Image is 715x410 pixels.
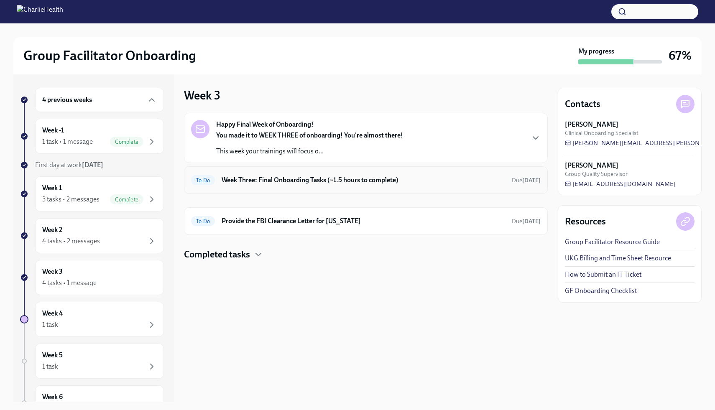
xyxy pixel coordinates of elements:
h6: Provide the FBI Clearance Letter for [US_STATE] [222,216,505,226]
h4: Resources [565,215,606,228]
p: This week your trainings will focus o... [216,147,403,156]
a: UKG Billing and Time Sheet Resource [565,254,671,263]
h6: Week 6 [42,392,63,402]
span: August 16th, 2025 09:00 [512,176,541,184]
span: Due [512,177,541,184]
h6: 4 previous weeks [42,95,92,104]
strong: [DATE] [522,218,541,225]
span: Complete [110,196,143,203]
a: First day at work[DATE] [20,160,164,170]
h6: Week 2 [42,225,62,234]
strong: Happy Final Week of Onboarding! [216,120,314,129]
span: Complete [110,139,143,145]
span: First day at work [35,161,103,169]
h4: Contacts [565,98,600,110]
strong: [PERSON_NAME] [565,161,618,170]
a: GF Onboarding Checklist [565,286,637,295]
a: Group Facilitator Resource Guide [565,237,660,247]
a: Week 24 tasks • 2 messages [20,218,164,253]
a: [EMAIL_ADDRESS][DOMAIN_NAME] [565,180,676,188]
div: 1 task [42,320,58,329]
h2: Group Facilitator Onboarding [23,47,196,64]
div: 4 previous weeks [35,88,164,112]
div: 1 task • 1 message [42,137,93,146]
a: To DoWeek Three: Final Onboarding Tasks (~1.5 hours to complete)Due[DATE] [191,173,541,187]
div: 3 tasks • 2 messages [42,195,100,204]
a: Week 34 tasks • 1 message [20,260,164,295]
a: To DoProvide the FBI Clearance Letter for [US_STATE]Due[DATE] [191,214,541,228]
div: Completed tasks [184,248,548,261]
div: 4 tasks • 1 message [42,278,97,288]
span: To Do [191,218,215,224]
strong: [DATE] [522,177,541,184]
div: 1 task [42,362,58,371]
span: Clinical Onboarding Specialist [565,129,638,137]
h6: Week Three: Final Onboarding Tasks (~1.5 hours to complete) [222,176,505,185]
div: 4 tasks • 2 messages [42,237,100,246]
strong: [PERSON_NAME] [565,120,618,129]
strong: My progress [578,47,614,56]
h6: Week 3 [42,267,63,276]
strong: You made it to WEEK THREE of onboarding! You're almost there! [216,131,403,139]
h6: Week 5 [42,351,63,360]
a: How to Submit an IT Ticket [565,270,641,279]
span: Group Quality Supervisor [565,170,628,178]
h6: Week 1 [42,183,62,193]
h3: Week 3 [184,88,220,103]
h4: Completed tasks [184,248,250,261]
a: Week 51 task [20,344,164,379]
a: Week 13 tasks • 2 messagesComplete [20,176,164,211]
span: September 2nd, 2025 09:00 [512,217,541,225]
a: Week -11 task • 1 messageComplete [20,119,164,154]
img: CharlieHealth [17,5,63,18]
h3: 67% [669,48,692,63]
a: Week 41 task [20,302,164,337]
h6: Week -1 [42,126,64,135]
span: Due [512,218,541,225]
strong: [DATE] [82,161,103,169]
span: To Do [191,177,215,183]
h6: Week 4 [42,309,63,318]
